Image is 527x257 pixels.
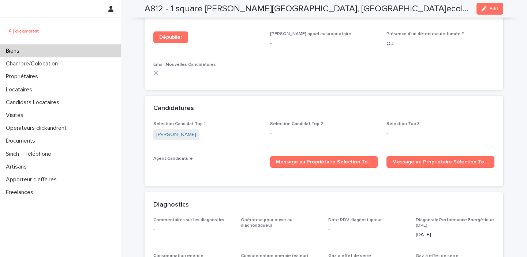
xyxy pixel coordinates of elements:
[159,35,182,40] span: Dépublier
[328,226,407,234] p: -
[241,218,292,227] span: Opérateur pour ouvrir au diagnostiqueur
[153,105,194,113] h2: Candidatures
[392,159,489,165] span: Message au Propriétaire Sélection Top 2
[3,48,25,54] p: Biens
[153,164,261,172] p: -
[328,218,382,222] span: Date RDV diagnostiqueur
[3,60,64,67] p: Chambre/Colocation
[416,231,494,239] p: [DATE]
[3,189,39,196] p: Freelances
[153,63,216,67] span: Email Nouvelles Candidatures
[153,218,224,222] span: Commentaires sur les diagnostics
[241,231,319,239] p: -
[386,129,494,137] p: -
[145,4,471,14] h2: A812 - 1 square [PERSON_NAME][GEOGRAPHIC_DATA], [GEOGRAPHIC_DATA]ecole 78210
[156,131,196,139] a: [PERSON_NAME]
[3,73,44,80] p: Propriétaires
[270,122,324,126] span: Sélection Candidat Top 2
[153,156,193,161] span: Agent Candidature
[386,122,420,126] span: Selection Top 3
[153,122,206,126] span: Sélection Candidat Top 1
[3,151,57,158] p: Sinch - Téléphone
[6,24,41,38] img: UCB0brd3T0yccxBKYDjQ
[270,32,351,36] span: [PERSON_NAME] appel au propriétaire
[489,6,498,11] span: Edit
[153,201,189,209] h2: Diagnostics
[476,3,503,15] button: Edit
[3,86,38,93] p: Locataires
[153,226,232,234] p: -
[270,40,378,48] p: -
[386,32,464,36] span: Présence d'un détecteur de fumée ?
[3,125,72,132] p: Operateurs clickandrent
[416,218,494,227] span: Diagnostic Performance Energétique (DPE)
[3,176,63,183] p: Apporteur d'affaires
[276,159,372,165] span: Message au Propriétaire Sélection Top 1
[3,163,33,170] p: Artisans
[270,156,378,168] a: Message au Propriétaire Sélection Top 1
[3,112,29,119] p: Visites
[3,99,65,106] p: Candidats Locataires
[153,31,188,43] a: Dépublier
[3,137,41,144] p: Documents
[386,40,494,48] p: Oui
[270,129,378,137] p: -
[386,156,494,168] a: Message au Propriétaire Sélection Top 2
